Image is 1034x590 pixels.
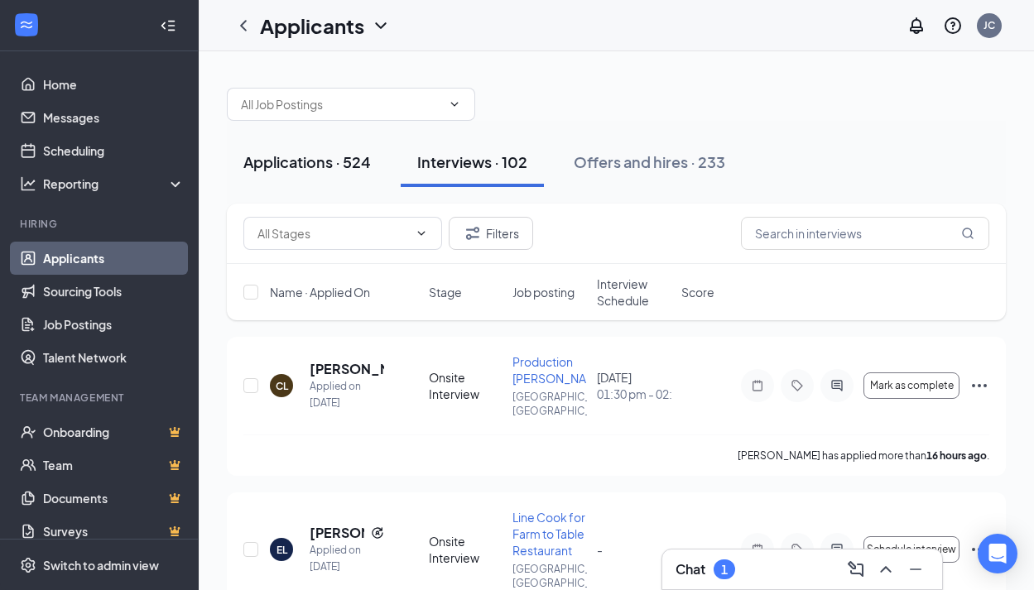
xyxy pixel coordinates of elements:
[20,175,36,192] svg: Analysis
[43,101,185,134] a: Messages
[241,95,441,113] input: All Job Postings
[984,18,995,32] div: JC
[43,134,185,167] a: Scheduling
[43,175,185,192] div: Reporting
[429,533,503,566] div: Onsite Interview
[160,17,176,34] svg: Collapse
[512,354,607,386] span: Production [PERSON_NAME]
[43,308,185,341] a: Job Postings
[43,275,185,308] a: Sourcing Tools
[276,379,288,393] div: CL
[597,386,671,402] span: 01:30 pm - 02:00 pm
[748,379,767,392] svg: Note
[233,16,253,36] svg: ChevronLeft
[961,227,974,240] svg: MagnifyingGlass
[597,276,671,309] span: Interview Schedule
[738,448,989,463] p: [PERSON_NAME] has applied more than .
[512,390,587,418] p: [GEOGRAPHIC_DATA], [GEOGRAPHIC_DATA]
[787,379,807,392] svg: Tag
[597,542,603,557] span: -
[270,284,370,300] span: Name · Applied On
[310,378,384,411] div: Applied on [DATE]
[20,557,36,573] svg: Settings
[43,415,185,448] a: OnboardingCrown
[681,284,714,300] span: Score
[448,98,461,111] svg: ChevronDown
[902,556,929,583] button: Minimize
[597,369,671,402] div: [DATE]
[257,224,408,242] input: All Stages
[310,524,364,542] h5: [PERSON_NAME]
[243,151,371,172] div: Applications · 524
[969,376,989,396] svg: Ellipses
[846,559,866,579] svg: ComposeMessage
[43,515,185,548] a: SurveysCrown
[417,151,527,172] div: Interviews · 102
[463,223,483,243] svg: Filter
[310,542,384,575] div: Applied on [DATE]
[429,369,503,402] div: Onsite Interview
[20,391,181,405] div: Team Management
[43,242,185,275] a: Applicants
[371,16,391,36] svg: ChevronDown
[827,543,847,556] svg: ActiveChat
[310,360,384,378] h5: [PERSON_NAME]
[574,151,725,172] div: Offers and hires · 233
[277,543,287,557] div: EL
[43,341,185,374] a: Talent Network
[907,16,926,36] svg: Notifications
[873,556,899,583] button: ChevronUp
[943,16,963,36] svg: QuestionInfo
[43,557,159,573] div: Switch to admin view
[18,17,35,33] svg: WorkstreamLogo
[43,448,185,482] a: TeamCrown
[969,540,989,559] svg: Ellipses
[449,217,533,250] button: Filter Filters
[429,284,462,300] span: Stage
[978,534,1017,573] div: Open Intercom Messenger
[512,562,587,590] p: [GEOGRAPHIC_DATA], [GEOGRAPHIC_DATA]
[748,543,767,556] svg: Note
[415,227,428,240] svg: ChevronDown
[863,372,959,399] button: Mark as complete
[863,536,959,563] button: Schedule interview
[926,449,987,462] b: 16 hours ago
[512,510,585,558] span: Line Cook for Farm to Table Restaurant
[721,563,728,577] div: 1
[20,217,181,231] div: Hiring
[741,217,989,250] input: Search in interviews
[827,379,847,392] svg: ActiveChat
[870,380,954,391] span: Mark as complete
[867,544,956,555] span: Schedule interview
[371,526,384,540] svg: Reapply
[260,12,364,40] h1: Applicants
[876,559,896,579] svg: ChevronUp
[843,556,869,583] button: ComposeMessage
[787,543,807,556] svg: Tag
[512,284,575,300] span: Job posting
[43,68,185,101] a: Home
[676,560,705,578] h3: Chat
[43,482,185,515] a: DocumentsCrown
[906,559,926,579] svg: Minimize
